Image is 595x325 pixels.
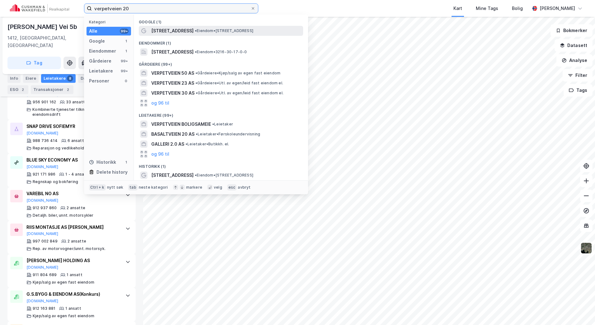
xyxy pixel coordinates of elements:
div: 921 171 986 [33,172,55,177]
div: Leietakere [89,67,113,75]
div: neste kategori [139,185,168,190]
div: Info [7,74,21,83]
div: Alle [89,27,97,35]
button: [DOMAIN_NAME] [26,131,59,136]
div: 1 [124,160,129,165]
div: Transaksjoner [31,85,73,94]
div: Kjøp/salg av egen fast eiendom [33,280,94,285]
input: Søk på adresse, matrikkel, gårdeiere, leietakere eller personer [92,4,251,13]
div: 2 ansatte [67,205,85,210]
span: Gårdeiere • Kjøp/salg av egen fast eiendom [195,71,280,76]
span: VERPETVEIEN BOLIGSAMEIE [151,120,211,128]
span: VERPETVEIEN 23 AS [151,79,194,87]
div: Ctrl + k [89,184,106,191]
div: 99+ [120,59,129,64]
div: Historikk [89,158,116,166]
iframe: Chat Widget [564,295,595,325]
div: Gårdeiere (99+) [134,57,308,68]
button: [DOMAIN_NAME] [26,265,59,270]
div: 1 ansatt [65,306,81,311]
div: 1412, [GEOGRAPHIC_DATA], [GEOGRAPHIC_DATA] [7,34,96,49]
span: Eiendom • [STREET_ADDRESS] [195,173,253,178]
span: Leietaker [212,122,233,127]
div: Detaljh. biler, unnt. motorsykler [33,213,94,218]
div: 33 ansatte [66,100,87,105]
div: Datasett [78,74,101,83]
div: Historikk (1) [134,159,308,170]
span: [STREET_ADDRESS] [151,172,194,179]
div: Leietakere [41,74,76,83]
span: • [195,28,197,33]
span: BASALTVEIEN 20 AS [151,130,194,138]
span: Eiendom • [STREET_ADDRESS] [195,28,253,33]
img: 9k= [580,242,592,254]
div: 1 [124,39,129,44]
div: Kombinerte tjenester tilknyttet eiendomsdrift [32,107,119,117]
div: 99+ [120,68,129,73]
button: og 96 til [151,99,169,107]
span: VERPETVEIEN 30 AS [151,89,194,97]
div: 2 [65,87,71,93]
div: Eiendommer [89,47,116,55]
div: Kjøp/salg av egen fast eiendom [33,313,94,318]
button: Datasett [555,39,593,52]
div: Eiere [23,74,39,83]
div: ESG [7,85,28,94]
span: [STREET_ADDRESS] [151,48,194,56]
span: • [196,91,198,95]
div: 1 ansatt [67,272,82,277]
button: [DOMAIN_NAME] [26,299,59,304]
button: Filter [563,69,593,82]
div: 1 [124,49,129,54]
div: nytt søk [107,185,124,190]
div: Bolig [512,5,523,12]
div: Kategori [89,20,131,24]
div: RIIS MONTASJE AS [PERSON_NAME] [26,224,119,231]
div: Kontrollprogram for chat [564,295,595,325]
div: velg [214,185,222,190]
span: • [212,122,214,126]
div: tab [128,184,138,191]
span: • [196,132,198,136]
button: [DOMAIN_NAME] [26,164,59,169]
div: Kart [453,5,462,12]
div: G.S.BYGG & EIENDOM AS (Konkurs) [26,290,119,298]
span: Gårdeiere • Utl. av egen/leid fast eiendom el. [196,91,283,96]
button: Tag [7,57,61,69]
div: avbryt [238,185,251,190]
span: • [195,173,197,177]
span: Eiendom • 3216-30-17-0-0 [195,49,247,54]
div: Regnskap og bokføring [33,179,78,184]
div: Google [89,37,105,45]
div: VAREBIL NO AS [26,190,119,197]
div: 912 937 860 [33,205,57,210]
span: Gårdeiere • Utl. av egen/leid fast eiendom el. [195,81,283,86]
img: cushman-wakefield-realkapital-logo.202ea83816669bd177139c58696a8fa1.svg [10,4,69,13]
button: [DOMAIN_NAME] [26,231,59,236]
div: esc [227,184,237,191]
span: VERPETVEIEN 50 AS [151,69,194,77]
div: Eiendommer (1) [134,36,308,47]
div: 912 163 881 [33,306,55,311]
div: 988 736 414 [33,138,58,143]
span: Leietaker • Førskoleundervisning [196,132,260,137]
span: • [195,49,197,54]
div: SNAP DRIVE SOFIEMYR [26,123,119,130]
div: Reparasjon og vedlikehold av motorvogner [33,146,116,151]
div: [PERSON_NAME] [540,5,575,12]
div: Gårdeiere [89,57,111,65]
button: [DOMAIN_NAME] [26,198,59,203]
div: 2 [20,87,26,93]
div: Google (1) [134,15,308,26]
span: Leietaker • Butikkh. el. [185,142,229,147]
div: 911 804 689 [33,272,57,277]
div: Rep. av motorvogner/unnt. motorsyk. [33,246,105,251]
div: [PERSON_NAME] Vei 5b [7,22,78,32]
span: • [195,81,197,85]
div: Delete history [96,168,128,176]
span: • [195,71,197,75]
div: 997 002 849 [33,239,58,244]
div: 2 ansatte [68,239,86,244]
div: 956 901 162 [33,100,56,105]
div: Leietakere (99+) [134,108,308,119]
